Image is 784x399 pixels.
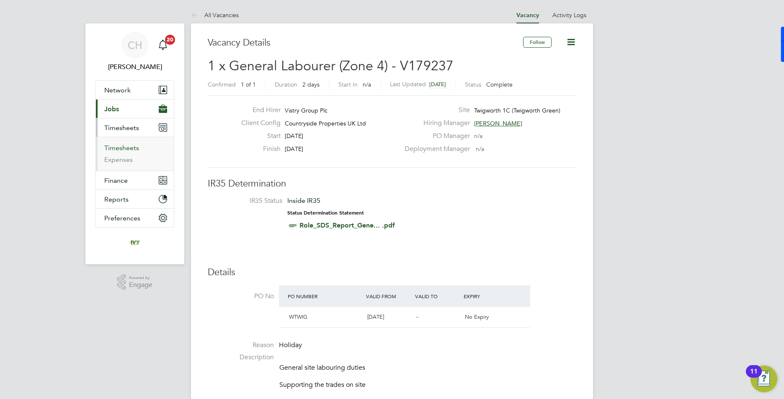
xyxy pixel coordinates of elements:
div: Expiry [462,289,511,304]
label: Start In [338,81,358,88]
img: ivyresourcegroup-logo-retina.png [128,236,142,249]
button: Follow [523,37,552,48]
label: Hiring Manager [400,119,470,128]
button: Jobs [96,100,174,118]
button: Network [96,81,174,99]
span: Network [104,86,131,94]
label: Site [400,106,470,115]
div: PO Number [286,289,364,304]
span: Engage [129,281,152,289]
label: Duration [275,81,297,88]
span: - [416,313,418,320]
label: Client Config [235,119,281,128]
span: 1 of 1 [241,81,256,88]
label: Finish [235,145,281,153]
button: Preferences [96,209,174,227]
h3: Details [208,266,576,279]
span: Charlie Hobbs [95,62,174,72]
span: Preferences [104,214,140,222]
a: Powered byEngage [117,274,153,290]
span: Holiday [279,341,302,349]
span: Inside IR35 [287,197,320,205]
h3: IR35 Determination [208,178,576,190]
span: Twigworth 1C (Twigworth Green) [474,107,560,114]
button: Finance [96,171,174,189]
span: Vistry Group Plc [285,107,328,114]
div: Valid From [364,289,413,304]
label: PO No [208,292,274,301]
a: Expenses [104,156,133,164]
span: Reports [104,195,129,203]
span: [DATE] [285,132,303,140]
label: Description [208,353,274,362]
label: Confirmed [208,81,236,88]
a: Activity Logs [552,11,586,19]
span: [DATE] [367,313,384,320]
label: Deployment Manager [400,145,470,153]
strong: Status Determination Statement [287,210,364,216]
button: Reports [96,190,174,208]
div: Timesheets [96,137,174,171]
h3: Vacancy Details [208,37,523,49]
span: Finance [104,176,128,184]
a: 20 [155,32,171,59]
span: n/a [363,81,371,88]
a: Vacancy [516,12,539,19]
span: Complete [486,81,513,88]
p: Supporting the trades on site [279,381,576,389]
div: 11 [750,371,758,382]
a: All Vacancies [191,11,239,19]
button: Timesheets [96,118,174,137]
span: [DATE] [429,81,446,88]
a: Timesheets [104,144,139,152]
label: End Hirer [235,106,281,115]
span: 2 days [302,81,320,88]
span: No Expiry [465,313,489,320]
span: n/a [476,145,484,153]
label: Start [235,132,281,141]
span: Timesheets [104,124,139,132]
label: Reason [208,341,274,350]
span: [DATE] [285,145,303,153]
span: Countryside Properties UK Ltd [285,120,366,127]
label: PO Manager [400,132,470,141]
span: [PERSON_NAME] [474,120,522,127]
span: 20 [165,35,175,45]
span: Jobs [104,105,119,113]
nav: Main navigation [85,23,184,264]
a: Go to home page [95,236,174,249]
a: CH[PERSON_NAME] [95,32,174,72]
span: CH [128,40,142,51]
span: WTWIG [289,313,307,320]
label: IR35 Status [216,197,282,205]
label: Last Updated [390,80,426,88]
span: n/a [474,132,482,140]
div: Valid To [413,289,462,304]
label: Status [465,81,481,88]
button: Open Resource Center, 11 new notifications [750,366,777,392]
span: Powered by [129,274,152,281]
span: 1 x General Labourer (Zone 4) - V179237 [208,58,454,74]
a: Role_SDS_Report_Gene... .pdf [299,221,395,229]
p: General site labouring duties [279,363,576,372]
